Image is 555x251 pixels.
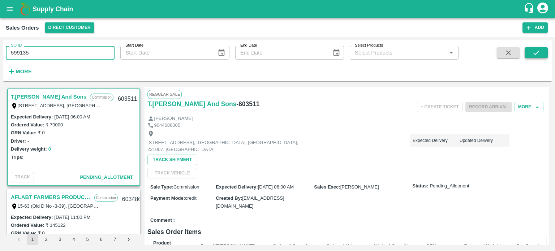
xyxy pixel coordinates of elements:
span: Regular Sale [147,90,182,99]
span: Pending_Allotment [430,183,469,190]
div: Sales Orders [6,23,39,33]
label: GRN Value: [11,130,36,135]
button: 0 [48,145,51,153]
b: Allotted Quantity [373,243,411,249]
button: More [515,102,543,112]
span: [PERSON_NAME] [340,184,379,190]
label: Expected Delivery : [11,114,53,120]
button: More [6,65,34,78]
label: Created By : [216,195,242,201]
div: 603511 [113,91,141,108]
label: ₹ 0 [38,230,45,236]
p: [PERSON_NAME] [154,115,193,122]
button: Choose date [215,46,228,60]
a: AFLABT FARMERS PRODUCER COMPANY LIMITED [11,192,91,202]
button: Go to page 6 [95,234,107,245]
a: T.[PERSON_NAME] And Sons [11,92,86,101]
label: Expected Delivery : [216,184,258,190]
label: Sale Type : [150,184,173,190]
label: End Date [240,43,257,48]
button: Go to page 2 [40,234,52,245]
div: 603486 [118,191,146,208]
b: Gap(Loss) [516,243,539,249]
nav: pagination navigation [12,234,135,245]
a: T.[PERSON_NAME] And Sons [147,99,236,109]
span: Commission [173,184,199,190]
label: Select Products [355,43,383,48]
button: Go to next page [123,234,134,245]
label: ₹ 0 [38,130,45,135]
button: Open [447,48,456,57]
b: Supply Chain [33,5,73,13]
button: Track Shipment [147,155,197,165]
b: Brand/[PERSON_NAME] [201,243,255,249]
span: [EMAIL_ADDRESS][DOMAIN_NAME] [216,195,284,209]
span: credit [185,195,197,201]
label: [STREET_ADDRESS], [GEOGRAPHIC_DATA], [GEOGRAPHIC_DATA], 221007, [GEOGRAPHIC_DATA] [18,103,237,108]
button: Go to page 7 [109,234,121,245]
label: Status: [412,183,428,190]
p: Commission [94,194,118,202]
button: Choose date [330,46,343,60]
button: Go to page 3 [54,234,66,245]
button: open drawer [1,1,18,17]
img: logo [18,2,33,16]
div: customer-support [524,3,536,16]
label: Ordered Value: [11,122,44,127]
label: ₹ 145122 [46,222,65,228]
label: [DATE] 06:00 AM [54,114,90,120]
span: [DATE] 06:00 AM [258,184,294,190]
label: Expected Delivery : [11,215,53,220]
button: Go to page 5 [82,234,93,245]
label: Comment : [150,217,175,224]
div: account of current user [536,1,549,17]
button: Go to page 4 [68,234,79,245]
button: page 1 [27,234,38,245]
input: Select Products [352,48,444,57]
label: ₹ 70000 [46,122,63,127]
button: Select DC [45,22,94,33]
b: Ordered Quantity [273,243,311,249]
label: Ordered Value: [11,222,44,228]
label: Start Date [125,43,143,48]
span: Please dispatch the trip before ending [465,104,512,109]
button: Add [522,22,548,33]
b: Product [153,240,171,246]
label: GRN Value: [11,230,36,236]
label: Trips: [11,155,23,160]
h6: - 603511 [236,99,259,109]
span: Pending_Allotment [80,174,133,180]
h6: Sales Order Items [147,227,546,237]
a: Supply Chain [33,4,524,14]
label: Sales Exec : [314,184,340,190]
p: Updated Delivery [460,137,507,144]
b: Ordered Value [326,243,358,249]
strong: More [16,69,32,74]
label: Payment Mode : [150,195,185,201]
label: - [27,138,29,144]
p: Expected Delivery [413,137,460,144]
p: [STREET_ADDRESS], [GEOGRAPHIC_DATA], [GEOGRAPHIC_DATA], 221007, [GEOGRAPHIC_DATA] [147,139,310,153]
input: Start Date [120,46,212,60]
b: Returned Weight [464,243,502,249]
label: Delivery weight: [11,146,47,152]
label: [DATE] 11:00 PM [54,215,90,220]
label: SO ID [11,43,22,48]
b: GRN [426,243,436,249]
label: 15-63 (Old D No -3-39), [GEOGRAPHIC_DATA], [GEOGRAPHIC_DATA]. , [GEOGRAPHIC_DATA] , [GEOGRAPHIC_D... [18,203,397,209]
p: 9044686005 [154,122,180,129]
label: Driver: [11,138,26,144]
p: Commission [90,94,113,101]
input: End Date [235,46,327,60]
input: Enter SO ID [6,46,115,60]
